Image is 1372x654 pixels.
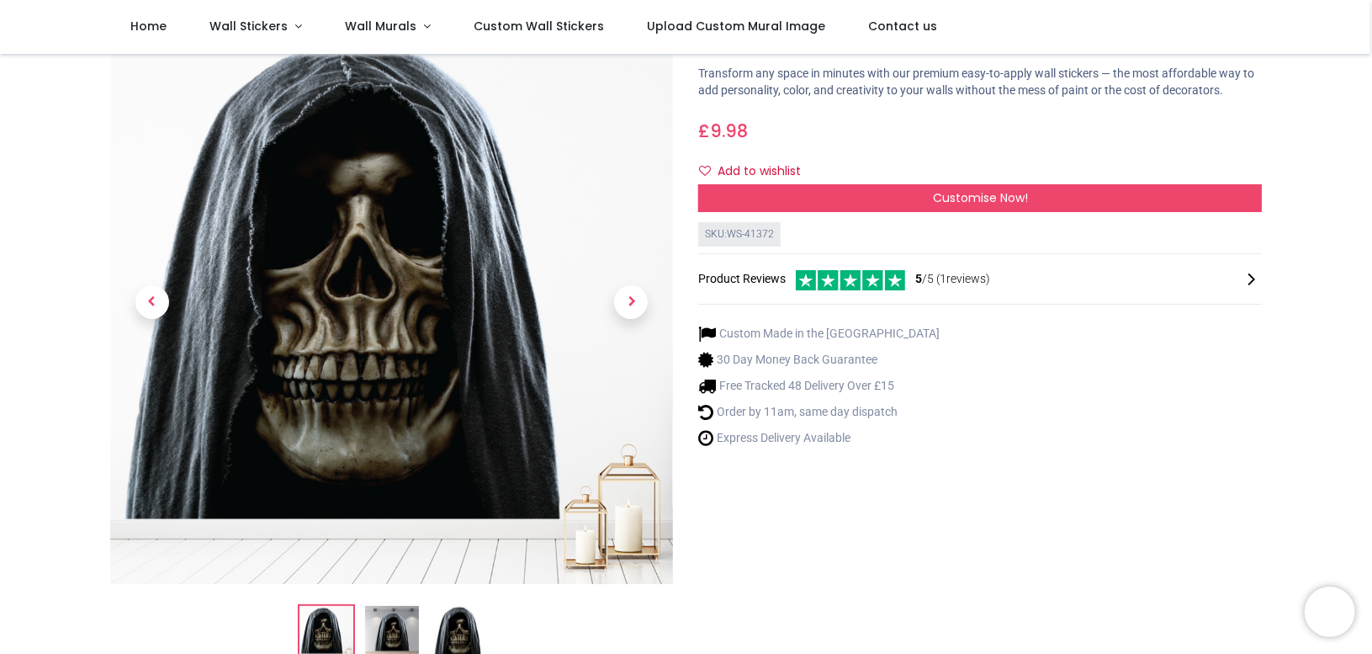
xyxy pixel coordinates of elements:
[933,189,1028,206] span: Customise Now!
[915,272,922,285] span: 5
[698,119,748,143] span: £
[698,268,1262,290] div: Product Reviews
[110,104,194,499] a: Previous
[710,119,748,143] span: 9.98
[699,165,711,177] i: Add to wishlist
[868,18,937,35] span: Contact us
[345,18,416,35] span: Wall Murals
[698,66,1262,98] p: Transform any space in minutes with our premium easy-to-apply wall stickers — the most affordable...
[130,18,167,35] span: Home
[698,403,940,421] li: Order by 11am, same day dispatch
[614,285,648,319] span: Next
[915,271,990,288] span: /5 ( 1 reviews)
[110,20,674,584] img: Grim Reaper Skull Halloween Wall Sticker - Mod1
[1305,587,1355,637] iframe: Brevo live chat
[698,377,940,395] li: Free Tracked 48 Delivery Over £15
[589,104,673,499] a: Next
[698,429,940,447] li: Express Delivery Available
[698,222,781,247] div: SKU: WS-41372
[698,325,940,343] li: Custom Made in the [GEOGRAPHIC_DATA]
[135,285,169,319] span: Previous
[698,157,815,186] button: Add to wishlistAdd to wishlist
[209,18,288,35] span: Wall Stickers
[647,18,825,35] span: Upload Custom Mural Image
[698,351,940,369] li: 30 Day Money Back Guarantee
[474,18,604,35] span: Custom Wall Stickers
